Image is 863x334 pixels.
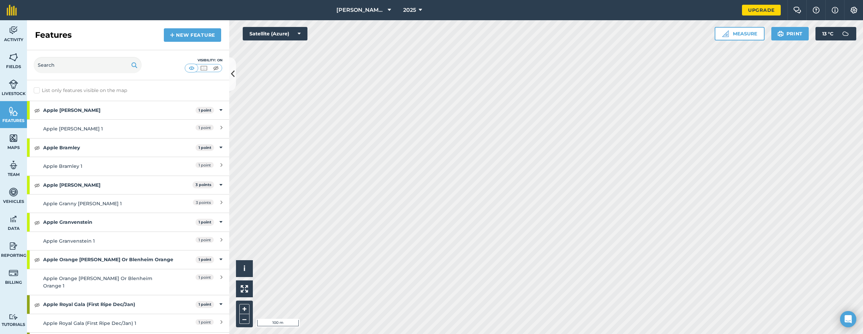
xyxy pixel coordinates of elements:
[9,52,18,62] img: svg+xml;base64,PHN2ZyB4bWxucz0iaHR0cDovL3d3dy53My5vcmcvMjAwMC9zdmciIHdpZHRoPSI1NiIgaGVpZ2h0PSI2MC...
[196,182,211,187] strong: 3 points
[196,162,214,168] span: 1 point
[34,87,127,94] label: List only features visible on the map
[43,213,196,231] strong: Apple Granvenstein
[212,65,220,71] img: svg+xml;base64,PHN2ZyB4bWxucz0iaHR0cDovL3d3dy53My5vcmcvMjAwMC9zdmciIHdpZHRoPSI1MCIgaGVpZ2h0PSI0MC...
[27,157,229,175] a: Apple Bramley 11 point
[403,6,416,14] span: 2025
[241,285,248,293] img: Four arrows, one pointing top left, one top right, one bottom right and the last bottom left
[43,139,196,157] strong: Apple Bramley
[9,79,18,89] img: svg+xml;base64,PD94bWwgdmVyc2lvbj0iMS4wIiBlbmNvZGluZz0idXRmLTgiPz4KPCEtLSBHZW5lcmF0b3I6IEFkb2JlIE...
[43,250,196,269] strong: Apple Orange [PERSON_NAME] Or Blenheim Orange
[336,6,385,14] span: [PERSON_NAME]'s Run
[34,57,142,73] input: Search
[9,314,18,320] img: svg+xml;base64,PD94bWwgdmVyc2lvbj0iMS4wIiBlbmNvZGluZz0idXRmLTgiPz4KPCEtLSBHZW5lcmF0b3I6IEFkb2JlIE...
[199,220,211,224] strong: 1 point
[27,101,229,119] div: Apple [PERSON_NAME]1 point
[196,319,214,325] span: 1 point
[27,176,229,194] div: Apple [PERSON_NAME]3 points
[27,250,229,269] div: Apple Orange [PERSON_NAME] Or Blenheim Orange1 point
[239,314,249,324] button: –
[35,30,72,40] h2: Features
[27,295,229,313] div: Apple Royal Gala (First Ripe Dec/Jan)1 point
[27,314,229,332] a: Apple Royal Gala (First Ripe Dec/Jan) 11 point
[9,268,18,278] img: svg+xml;base64,PD94bWwgdmVyc2lvbj0iMS4wIiBlbmNvZGluZz0idXRmLTgiPz4KPCEtLSBHZW5lcmF0b3I6IEFkb2JlIE...
[43,200,163,207] div: Apple Granny [PERSON_NAME] 1
[243,27,307,40] button: Satellite (Azure)
[43,320,163,327] div: Apple Royal Gala (First Ripe Dec/Jan) 1
[43,176,192,194] strong: Apple [PERSON_NAME]
[131,61,138,69] img: svg+xml;base64,PHN2ZyB4bWxucz0iaHR0cDovL3d3dy53My5vcmcvMjAwMC9zdmciIHdpZHRoPSIxOSIgaGVpZ2h0PSIyNC...
[27,232,229,250] a: Apple Granvenstein 11 point
[9,133,18,143] img: svg+xml;base64,PHN2ZyB4bWxucz0iaHR0cDovL3d3dy53My5vcmcvMjAwMC9zdmciIHdpZHRoPSI1NiIgaGVpZ2h0PSI2MC...
[196,274,214,280] span: 1 point
[9,25,18,35] img: svg+xml;base64,PD94bWwgdmVyc2lvbj0iMS4wIiBlbmNvZGluZz0idXRmLTgiPz4KPCEtLSBHZW5lcmF0b3I6IEFkb2JlIE...
[199,302,211,307] strong: 1 point
[34,218,40,226] img: svg+xml;base64,PHN2ZyB4bWxucz0iaHR0cDovL3d3dy53My5vcmcvMjAwMC9zdmciIHdpZHRoPSIxOCIgaGVpZ2h0PSIyNC...
[43,101,196,119] strong: Apple [PERSON_NAME]
[9,214,18,224] img: svg+xml;base64,PD94bWwgdmVyc2lvbj0iMS4wIiBlbmNvZGluZz0idXRmLTgiPz4KPCEtLSBHZW5lcmF0b3I6IEFkb2JlIE...
[43,125,163,132] div: Apple [PERSON_NAME] 1
[43,295,196,313] strong: Apple Royal Gala (First Ripe Dec/Jan)
[27,119,229,138] a: Apple [PERSON_NAME] 11 point
[187,65,196,71] img: svg+xml;base64,PHN2ZyB4bWxucz0iaHR0cDovL3d3dy53My5vcmcvMjAwMC9zdmciIHdpZHRoPSI1MCIgaGVpZ2h0PSI0MC...
[832,6,838,14] img: svg+xml;base64,PHN2ZyB4bWxucz0iaHR0cDovL3d3dy53My5vcmcvMjAwMC9zdmciIHdpZHRoPSIxNyIgaGVpZ2h0PSIxNy...
[850,7,858,13] img: A cog icon
[243,264,245,273] span: i
[771,27,809,40] button: Print
[793,7,801,13] img: Two speech bubbles overlapping with the left bubble in the forefront
[27,139,229,157] div: Apple Bramley1 point
[199,108,211,113] strong: 1 point
[34,301,40,309] img: svg+xml;base64,PHN2ZyB4bWxucz0iaHR0cDovL3d3dy53My5vcmcvMjAwMC9zdmciIHdpZHRoPSIxOCIgaGVpZ2h0PSIyNC...
[9,241,18,251] img: svg+xml;base64,PD94bWwgdmVyc2lvbj0iMS4wIiBlbmNvZGluZz0idXRmLTgiPz4KPCEtLSBHZW5lcmF0b3I6IEFkb2JlIE...
[9,160,18,170] img: svg+xml;base64,PD94bWwgdmVyc2lvbj0iMS4wIiBlbmNvZGluZz0idXRmLTgiPz4KPCEtLSBHZW5lcmF0b3I6IEFkb2JlIE...
[34,255,40,264] img: svg+xml;base64,PHN2ZyB4bWxucz0iaHR0cDovL3d3dy53My5vcmcvMjAwMC9zdmciIHdpZHRoPSIxOCIgaGVpZ2h0PSIyNC...
[239,304,249,314] button: +
[34,181,40,189] img: svg+xml;base64,PHN2ZyB4bWxucz0iaHR0cDovL3d3dy53My5vcmcvMjAwMC9zdmciIHdpZHRoPSIxOCIgaGVpZ2h0PSIyNC...
[722,30,729,37] img: Ruler icon
[27,269,229,295] a: Apple Orange [PERSON_NAME] Or Blenheim Orange 11 point
[164,28,221,42] a: New feature
[812,7,820,13] img: A question mark icon
[777,30,784,38] img: svg+xml;base64,PHN2ZyB4bWxucz0iaHR0cDovL3d3dy53My5vcmcvMjAwMC9zdmciIHdpZHRoPSIxOSIgaGVpZ2h0PSIyNC...
[34,144,40,152] img: svg+xml;base64,PHN2ZyB4bWxucz0iaHR0cDovL3d3dy53My5vcmcvMjAwMC9zdmciIHdpZHRoPSIxOCIgaGVpZ2h0PSIyNC...
[839,27,852,40] img: svg+xml;base64,PD94bWwgdmVyc2lvbj0iMS4wIiBlbmNvZGluZz0idXRmLTgiPz4KPCEtLSBHZW5lcmF0b3I6IEFkb2JlIE...
[27,213,229,231] div: Apple Granvenstein1 point
[185,58,222,63] div: Visibility: On
[170,31,175,39] img: svg+xml;base64,PHN2ZyB4bWxucz0iaHR0cDovL3d3dy53My5vcmcvMjAwMC9zdmciIHdpZHRoPSIxNCIgaGVpZ2h0PSIyNC...
[43,237,163,245] div: Apple Granvenstein 1
[199,257,211,262] strong: 1 point
[9,187,18,197] img: svg+xml;base64,PD94bWwgdmVyc2lvbj0iMS4wIiBlbmNvZGluZz0idXRmLTgiPz4KPCEtLSBHZW5lcmF0b3I6IEFkb2JlIE...
[43,162,163,170] div: Apple Bramley 1
[9,106,18,116] img: svg+xml;base64,PHN2ZyB4bWxucz0iaHR0cDovL3d3dy53My5vcmcvMjAwMC9zdmciIHdpZHRoPSI1NiIgaGVpZ2h0PSI2MC...
[43,275,163,290] div: Apple Orange [PERSON_NAME] Or Blenheim Orange 1
[196,237,214,243] span: 1 point
[742,5,781,16] a: Upgrade
[715,27,765,40] button: Measure
[200,65,208,71] img: svg+xml;base64,PHN2ZyB4bWxucz0iaHR0cDovL3d3dy53My5vcmcvMjAwMC9zdmciIHdpZHRoPSI1MCIgaGVpZ2h0PSI0MC...
[815,27,856,40] button: 13 °C
[822,27,833,40] span: 13 ° C
[27,194,229,213] a: Apple Granny [PERSON_NAME] 13 points
[34,106,40,114] img: svg+xml;base64,PHN2ZyB4bWxucz0iaHR0cDovL3d3dy53My5vcmcvMjAwMC9zdmciIHdpZHRoPSIxOCIgaGVpZ2h0PSIyNC...
[196,125,214,130] span: 1 point
[7,5,17,16] img: fieldmargin Logo
[199,145,211,150] strong: 1 point
[193,200,214,205] span: 3 points
[236,260,253,277] button: i
[840,311,856,327] div: Open Intercom Messenger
